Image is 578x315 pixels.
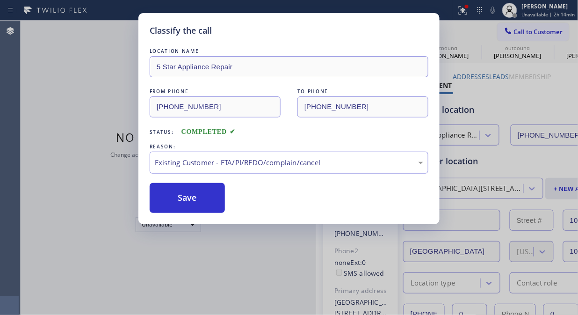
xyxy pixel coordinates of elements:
[150,129,174,135] span: Status:
[297,87,428,96] div: TO PHONE
[155,157,423,168] div: Existing Customer - ETA/PI/REDO/complain/cancel
[150,24,212,37] h5: Classify the call
[150,46,428,56] div: LOCATION NAME
[150,142,428,152] div: REASON:
[297,96,428,117] input: To phone
[150,96,281,117] input: From phone
[150,183,225,213] button: Save
[181,128,236,135] span: COMPLETED
[150,87,281,96] div: FROM PHONE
